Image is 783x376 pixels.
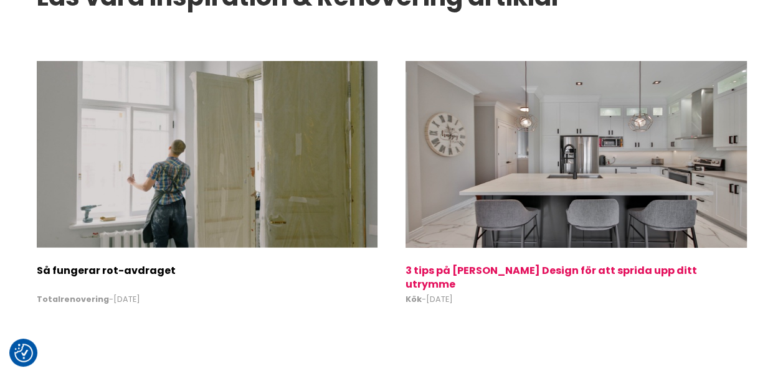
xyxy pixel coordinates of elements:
[37,264,377,286] h2: Så fungerar rot-avdraget
[406,61,746,248] img: 3 tips på Köksö Design för att sprida upp ditt utrymme
[406,294,422,304] b: Kök
[37,294,109,304] b: Totalrenovering
[406,296,746,304] span: - [DATE]
[37,61,377,248] img: Så fungerar rot-avdraget
[406,264,746,286] h2: 3 tips på [PERSON_NAME] Design för att sprida upp ditt utrymme
[37,296,377,304] span: - [DATE]
[406,237,746,303] a: 3 tips på [PERSON_NAME] Design för att sprida upp ditt utrymme Kök-[DATE]
[14,344,33,362] button: Samtyckesinställningar
[14,344,33,362] img: Revisit consent button
[37,237,377,303] a: Så fungerar rot-avdraget Totalrenovering-[DATE]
